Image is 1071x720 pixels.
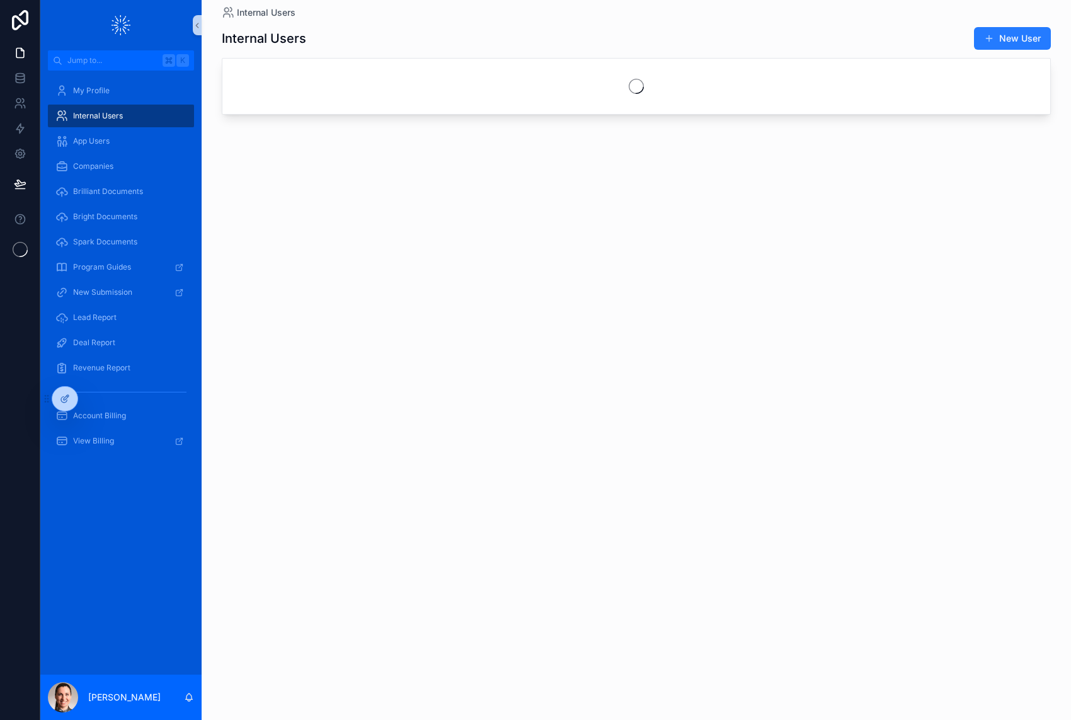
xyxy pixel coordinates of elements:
a: Brilliant Documents [48,180,194,203]
span: Companies [73,161,113,171]
span: Deal Report [73,338,115,348]
span: Spark Documents [73,237,137,247]
a: Internal Users [222,6,295,19]
span: Internal Users [237,6,295,19]
span: View Billing [73,436,114,446]
span: Revenue Report [73,363,130,373]
a: My Profile [48,79,194,102]
span: Brilliant Documents [73,186,143,197]
span: K [178,55,188,66]
h1: Internal Users [222,30,306,47]
a: Program Guides [48,256,194,278]
span: Account Billing [73,411,126,421]
a: New Submission [48,281,194,304]
a: Lead Report [48,306,194,329]
button: New User [974,27,1051,50]
a: Bright Documents [48,205,194,228]
p: [PERSON_NAME] [88,691,161,704]
a: Revenue Report [48,357,194,379]
span: Jump to... [67,55,157,66]
a: View Billing [48,430,194,452]
a: App Users [48,130,194,152]
a: Deal Report [48,331,194,354]
span: Lead Report [73,312,117,323]
img: App logo [112,15,130,35]
a: Spark Documents [48,231,194,253]
span: Program Guides [73,262,131,272]
div: scrollable content [40,71,202,469]
span: New Submission [73,287,132,297]
span: My Profile [73,86,110,96]
a: Account Billing [48,404,194,427]
span: App Users [73,136,110,146]
span: Internal Users [73,111,123,121]
button: Jump to...K [48,50,194,71]
a: Companies [48,155,194,178]
span: Bright Documents [73,212,137,222]
a: Internal Users [48,105,194,127]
